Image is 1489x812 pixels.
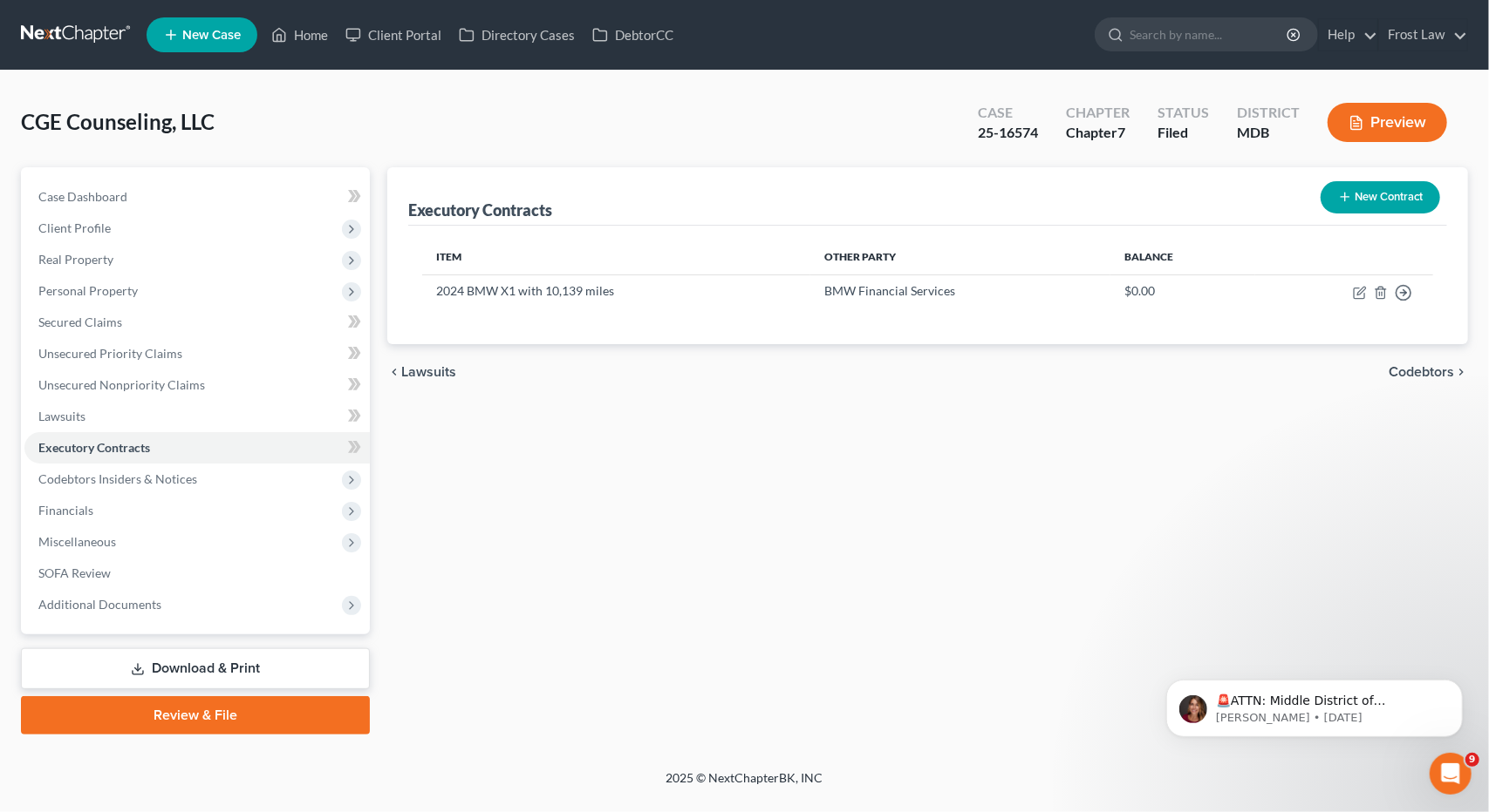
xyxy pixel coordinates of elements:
span: Unsecured Nonpriority Claims [38,377,205,392]
span: Lawsuits [401,365,456,379]
span: SOFA Review [38,565,111,580]
td: 2024 BMW X1 with 10,139 miles [422,274,811,308]
span: Client Profile [38,220,111,235]
td: $0.00 [1110,274,1255,308]
span: Secured Claims [38,315,122,329]
div: Chapter [1066,103,1130,123]
span: Unsecured Priority Claims [38,346,182,361]
a: DebtorCC [584,19,682,51]
input: Search by name... [1130,18,1289,51]
a: Unsecured Priority Claims [24,338,370,369]
a: Directory Cases [450,19,584,51]
span: Case Dashboard [38,189,127,204]
a: Client Portal [337,19,450,51]
i: chevron_left [387,365,401,379]
th: Item [422,240,811,274]
div: 25-16574 [978,123,1038,143]
span: CGE Counseling, LLC [21,109,215,134]
iframe: Intercom notifications message [1140,643,1489,765]
span: Lawsuits [38,409,85,423]
th: Other Party [810,240,1110,274]
i: chevron_right [1454,365,1468,379]
a: Case Dashboard [24,181,370,213]
a: Review & File [21,696,370,734]
span: Financials [38,503,93,518]
span: Codebtors [1389,365,1454,379]
a: Lawsuits [24,401,370,432]
th: Balance [1110,240,1255,274]
div: Case [978,103,1038,123]
div: District [1237,103,1300,123]
button: Preview [1328,103,1447,142]
span: Miscellaneous [38,534,116,549]
span: Executory Contracts [38,440,150,455]
a: Home [263,19,337,51]
button: chevron_left Lawsuits [387,365,456,379]
span: 9 [1465,753,1479,767]
span: Codebtors Insiders & Notices [38,471,197,486]
div: 2025 © NextChapterBK, INC [248,769,1242,801]
button: New Contract [1321,181,1440,213]
button: Codebtors chevron_right [1389,365,1468,379]
a: Secured Claims [24,307,370,338]
a: Help [1319,19,1377,51]
div: Status [1158,103,1209,123]
span: Real Property [38,252,113,267]
div: MDB [1237,123,1300,143]
iframe: Intercom live chat [1430,753,1472,795]
span: New Case [182,29,241,42]
div: Executory Contracts [408,200,552,220]
td: BMW Financial Services [810,274,1110,308]
span: Personal Property [38,283,138,298]
a: Executory Contracts [24,432,370,464]
a: Frost Law [1379,19,1467,51]
div: Chapter [1066,123,1130,143]
span: Additional Documents [38,597,161,612]
a: SOFA Review [24,558,370,589]
span: 7 [1117,124,1125,140]
a: Download & Print [21,648,370,689]
a: Unsecured Nonpriority Claims [24,369,370,401]
div: Filed [1158,123,1209,143]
